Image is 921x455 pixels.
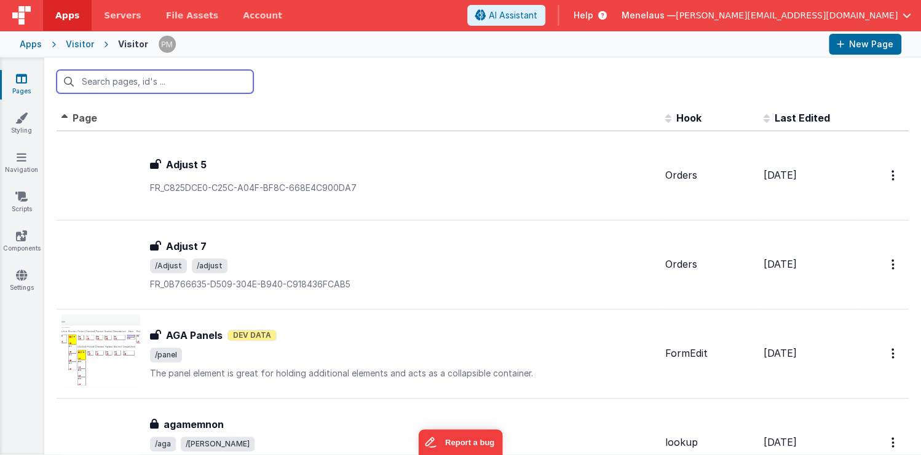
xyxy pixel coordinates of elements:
span: Menelaus — [622,9,676,21]
span: AI Assistant [489,9,537,21]
button: AI Assistant [467,5,545,26]
span: Help [574,9,593,21]
h3: agamemnon [164,417,224,432]
span: [PERSON_NAME][EMAIL_ADDRESS][DOMAIN_NAME] [676,9,898,21]
button: New Page [829,34,901,55]
span: Dev Data [227,330,277,341]
span: File Assets [166,9,219,21]
span: [DATE] [764,347,797,359]
div: Visitor [118,38,148,50]
span: /adjust [192,259,227,273]
div: Visitor [66,38,94,50]
span: Apps [55,9,79,21]
button: Options [884,430,904,455]
input: Search pages, id's ... [57,70,253,93]
img: a12ed5ba5769bda9d2665f51d2850528 [159,36,176,53]
h3: Adjust 5 [166,157,207,172]
p: FR_0B766635-D509-304E-B940-C918436FCAB5 [150,278,655,290]
span: [DATE] [764,258,797,270]
div: Apps [20,38,42,50]
span: [DATE] [764,169,797,181]
div: FormEdit [665,346,754,360]
span: Page [73,112,97,124]
span: /aga [150,437,176,451]
p: The panel element is great for holding additional elements and acts as a collapsible container. [150,367,655,379]
span: /Adjust [150,259,187,273]
h3: Adjust 7 [166,239,207,254]
iframe: Marker.io feedback button [419,429,503,455]
h3: AGA Panels [166,328,223,343]
button: Options [884,252,904,277]
div: Orders [665,168,754,182]
span: /panel [150,348,182,362]
button: Menelaus — [PERSON_NAME][EMAIL_ADDRESS][DOMAIN_NAME] [622,9,911,21]
div: lookup [665,435,754,449]
span: /[PERSON_NAME] [181,437,255,451]
div: Orders [665,257,754,271]
p: FR_C825DCE0-C25C-A04F-BF8C-668E4C900DA7 [150,182,655,194]
span: Servers [104,9,141,21]
span: Last Edited [775,112,830,124]
button: Options [884,163,904,188]
button: Options [884,341,904,366]
span: Hook [676,112,702,124]
span: [DATE] [764,436,797,448]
